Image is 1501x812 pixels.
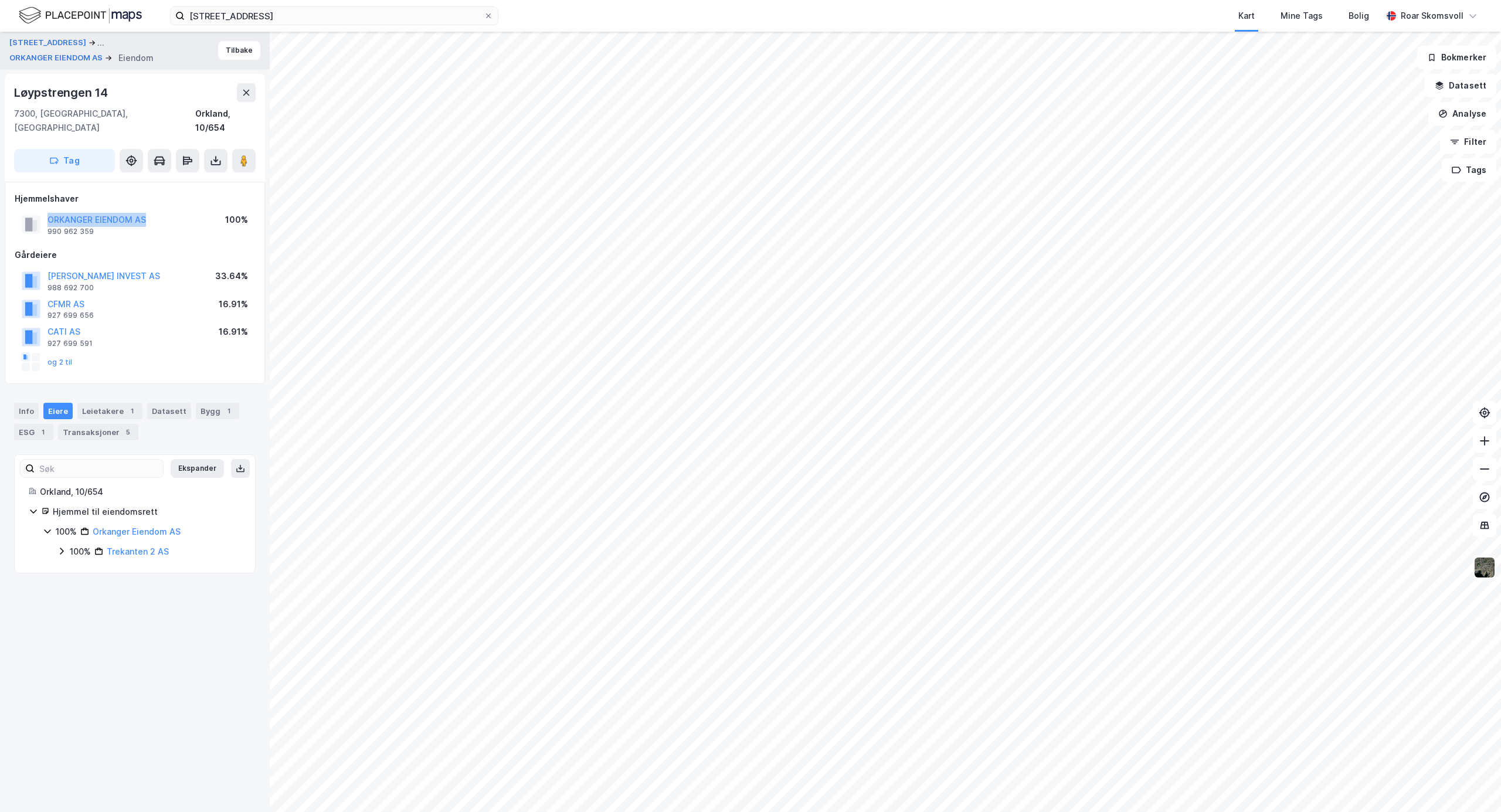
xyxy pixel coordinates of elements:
[1401,9,1463,23] div: Roar Skomsvoll
[9,36,89,50] button: [STREET_ADDRESS]
[215,269,248,283] div: 33.64%
[1442,158,1496,182] button: Tags
[14,403,39,419] div: Info
[1349,9,1369,23] div: Bolig
[58,424,138,440] div: Transaksjoner
[107,546,169,556] a: Trekanten 2 AS
[37,426,49,438] div: 1
[195,107,256,135] div: Orkland, 10/654
[225,213,248,227] div: 100%
[118,51,154,65] div: Eiendom
[47,339,93,348] div: 927 699 591
[47,227,94,236] div: 990 962 359
[70,545,91,559] div: 100%
[171,459,224,478] button: Ekspander
[77,403,142,419] div: Leietakere
[14,83,110,102] div: Løypstrengen 14
[122,426,134,438] div: 5
[223,405,235,417] div: 1
[196,403,239,419] div: Bygg
[1417,46,1496,69] button: Bokmerker
[1442,756,1501,812] iframe: Chat Widget
[14,149,115,172] button: Tag
[219,325,248,339] div: 16.91%
[47,283,94,293] div: 988 692 700
[14,424,53,440] div: ESG
[1425,74,1496,97] button: Datasett
[35,460,163,477] input: Søk
[126,405,138,417] div: 1
[40,485,241,499] div: Orkland, 10/654
[43,403,73,419] div: Eiere
[19,5,142,26] img: logo.f888ab2527a4732fd821a326f86c7f29.svg
[97,36,104,50] div: ...
[185,7,484,25] input: Søk på adresse, matrikkel, gårdeiere, leietakere eller personer
[1281,9,1323,23] div: Mine Tags
[1440,130,1496,154] button: Filter
[53,505,241,519] div: Hjemmel til eiendomsrett
[219,297,248,311] div: 16.91%
[1428,102,1496,125] button: Analyse
[15,248,255,262] div: Gårdeiere
[47,311,94,320] div: 927 699 656
[218,41,260,60] button: Tilbake
[14,107,195,135] div: 7300, [GEOGRAPHIC_DATA], [GEOGRAPHIC_DATA]
[56,525,77,539] div: 100%
[9,52,105,64] button: ORKANGER EIENDOM AS
[147,403,191,419] div: Datasett
[15,192,255,206] div: Hjemmelshaver
[1473,556,1496,579] img: 9k=
[93,526,181,536] a: Orkanger Eiendom AS
[1238,9,1255,23] div: Kart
